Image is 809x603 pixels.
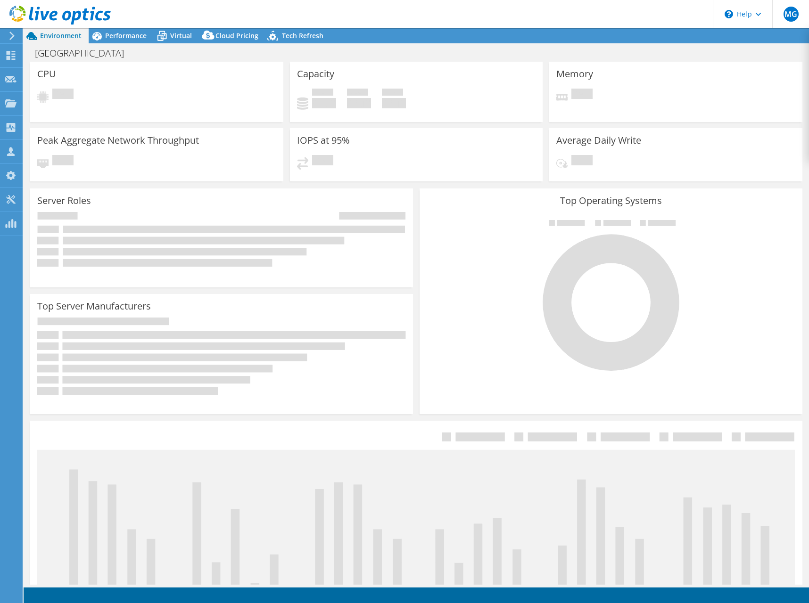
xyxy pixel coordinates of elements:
[282,31,323,40] span: Tech Refresh
[382,98,406,108] h4: 0 GiB
[382,89,403,98] span: Total
[31,48,139,58] h1: [GEOGRAPHIC_DATA]
[37,196,91,206] h3: Server Roles
[297,69,334,79] h3: Capacity
[427,196,795,206] h3: Top Operating Systems
[725,10,733,18] svg: \n
[297,135,350,146] h3: IOPS at 95%
[347,98,371,108] h4: 0 GiB
[52,155,74,168] span: Pending
[40,31,82,40] span: Environment
[215,31,258,40] span: Cloud Pricing
[347,89,368,98] span: Free
[37,135,199,146] h3: Peak Aggregate Network Throughput
[312,155,333,168] span: Pending
[170,31,192,40] span: Virtual
[571,89,593,101] span: Pending
[37,69,56,79] h3: CPU
[37,301,151,311] h3: Top Server Manufacturers
[52,89,74,101] span: Pending
[571,155,593,168] span: Pending
[556,135,641,146] h3: Average Daily Write
[105,31,147,40] span: Performance
[784,7,799,22] span: MG
[556,69,593,79] h3: Memory
[312,98,336,108] h4: 0 GiB
[312,89,333,98] span: Used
